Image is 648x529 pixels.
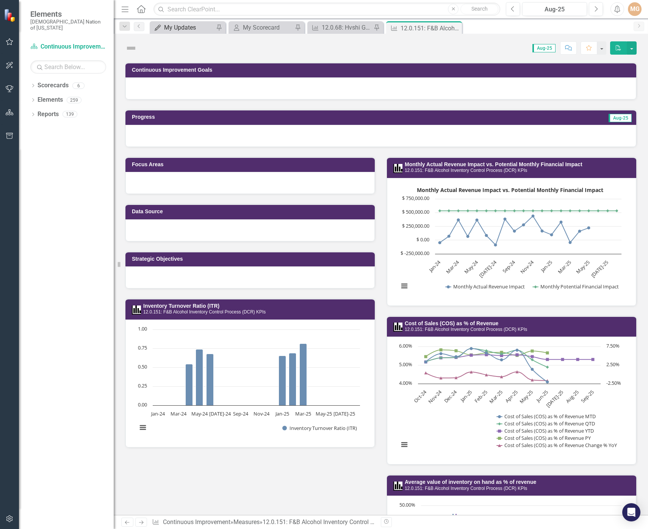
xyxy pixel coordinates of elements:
path: Mar-25, -43,260. Monthly Actual Revenue Impact. [569,241,572,244]
a: Cost of Sales (COS) as % of Revenue [405,320,498,326]
path: Aug-24, 533,333. Monthly Potential Financial Impact. [504,209,507,212]
text: Jan-24 [150,410,165,417]
path: Sep-24, 533,333. Monthly Potential Financial Impact. [513,209,516,212]
path: Dec-24, 166,205. Monthly Actual Revenue Impact. [541,229,544,232]
small: 12.0.151: F&B Alcohol Inventory Control Process (DCR) KPIs [405,327,527,332]
button: Show Monthly Actual Revenue Impact [446,283,525,290]
div: My Scorecard [243,23,293,32]
text: [DATE]-24 [478,258,498,279]
path: Oct-24, 5.17. Cost of Sales (COS) as % of Revenue MTD. [424,361,427,364]
text: Dec-24 [443,389,459,405]
img: Not Defined [125,42,137,54]
text: 0.75 [138,344,147,351]
text: 7.50% [606,342,620,349]
text: May-25 [574,259,591,275]
text: [DATE]-25 [333,410,355,417]
path: Jan-24, -46,614. Monthly Actual Revenue Impact. [438,241,441,244]
text: [DATE]-25 [590,259,610,279]
path: Jun-25, 5.30111111. Cost of Sales (COS) as % of Revenue YTD. [546,358,549,361]
path: May-25, 533,333. Monthly Potential Financial Impact. [587,209,590,212]
div: Open Intercom Messenger [622,503,640,521]
g: Cost of Sales (COS) as % of Revenue PY, line 4 of 5 with 12 data points. Y axis, values. [424,348,549,358]
path: May-25, 5.285. Cost of Sales (COS) as % of Revenue QTD. [531,358,534,361]
a: Measures [233,518,260,526]
path: Nov-24, 5.61. Cost of Sales (COS) as % of Revenue MTD. [440,352,443,355]
text: Mar-25 [295,410,311,417]
path: May-24, 365,825. Monthly Actual Revenue Impact. [476,218,479,221]
path: Sep-25, 5.30111111. Cost of Sales (COS) as % of Revenue YTD. [592,358,595,361]
path: Aug-24, 383,319. Monthly Actual Revenue Impact. [504,217,507,220]
path: Feb-24, 71,120. Monthly Actual Revenue Impact. [448,235,451,238]
div: 6 [72,82,85,89]
path: Oct-24, 533,333. Monthly Potential Financial Impact. [522,209,525,212]
path: Jan-25, 5.53. Cost of Sales (COS) as % of Revenue YTD. [470,354,473,357]
path: Nov-24, 6.59. Cost of Sales (COS) as % of Revenue PY. [440,348,443,351]
path: Apr-25, 0.7. Cost of Sales (COS) as % of Revenue Change % YoY . [516,370,519,373]
path: Mar-25, -0.64. Cost of Sales (COS) as % of Revenue Change % YoY . [500,375,503,378]
span: Aug-25 [609,114,632,122]
small: 12.0.151: F&B Alcohol Inventory Control Process (DCR) KPIs [143,309,266,315]
path: Feb-25, 5.65. Cost of Sales (COS) as % of Revenue MTD. [485,351,488,354]
button: Show Monthly Potential Financial Impact [533,283,618,290]
path: Oct-24, 4.77. Cost of Sales (COS) as % of Revenue PY. [424,355,427,358]
input: Search ClearPoint... [153,3,500,16]
img: Performance Management [393,164,402,173]
div: 12.0.151: F&B Alcohol Inventory Control Process (DCR) KPIs [401,24,460,33]
path: May-25, 4.77. Cost of Sales (COS) as % of Revenue MTD. [531,368,534,371]
path: Jun-24, 0.67696294. Inventory Turnover Ratio (ITR). [207,354,214,405]
path: Jan-25, 5.89. Cost of Sales (COS) as % of Revenue MTD. [470,347,473,350]
button: View chart menu, Chart [399,439,410,450]
a: My Updates [152,23,214,32]
svg: Interactive chart [133,326,364,439]
path: Dec-24, 6.34. Cost of Sales (COS) as % of Revenue PY. [455,350,458,353]
text: 0.50 [138,363,147,370]
div: My Updates [164,23,214,32]
path: Apr-24, 533,333. Monthly Potential Financial Impact. [466,209,470,212]
text: 1.00 [138,325,147,332]
text: Mar-24 [171,410,187,417]
path: Dec-24, -0.89. Cost of Sales (COS) as % of Revenue Change % YoY . [455,376,458,379]
path: May-24, 0.73699021. Inventory Turnover Ratio (ITR). [196,349,203,405]
g: Cost of Sales (COS) as % of Revenue Change % YoY , line 5 of 5 with 12 data points. Y axis, values. [424,370,549,382]
button: Show Cost of Sales (COS) as % of Revenue QTD [497,420,596,427]
div: Chart. Highcharts interactive chart. [395,343,628,457]
a: Monthly Actual Revenue Impact vs. Potential Monthly Financial Impact [405,161,582,167]
h3: Continuous Improvement Goals [132,67,632,73]
div: 139 [63,111,77,118]
span: Elements [30,9,106,19]
path: Jul-25, 5.30111111. Cost of Sales (COS) as % of Revenue YTD. [561,358,564,361]
text: [DATE]-24 [209,410,231,417]
text: Jan-24 [427,258,442,274]
path: Jun-24, 84,143. Monthly Actual Revenue Impact. [485,234,488,237]
a: Continuous Improvement [30,43,106,51]
text: $ 0.00 [416,236,429,243]
path: Jul-24, -88,385. Monthly Actual Revenue Impact. [494,243,497,246]
path: Apr-25, 161,568. Monthly Actual Revenue Impact. [578,230,581,233]
text: 5.00% [399,361,412,368]
button: Show Cost of Sales (COS) as % of Revenue YTD [497,427,595,434]
text: Nov-24 [519,258,535,275]
button: Search [460,4,498,14]
path: Mar-25, 0.81227364. Inventory Turnover Ratio (ITR). [300,343,307,405]
text: Jan-25 [539,259,554,274]
button: View chart menu, Chart [138,422,148,433]
small: [DEMOGRAPHIC_DATA] Nation of [US_STATE] [30,19,106,31]
path: Feb-25, 533,333. Monthly Potential Financial Impact. [560,209,563,212]
text: Nov-24 [427,389,443,405]
button: Show Cost of Sales (COS) as % of Revenue MTD [497,413,596,420]
a: 12.0.68: Hvshi Gift Shop Inventory KPIs [309,23,372,32]
text: Oct-24 [412,389,428,404]
div: Aug-25 [525,5,584,14]
svg: Interactive chart [395,343,625,457]
g: Cost of Sales (COS) as % of Revenue YTD, line 3 of 5 with 12 data points. Y axis, values. [424,353,595,364]
svg: Interactive chart [395,184,625,298]
path: Mar-25, 533,333. Monthly Potential Financial Impact. [569,209,572,212]
text: -2.50% [606,379,621,386]
path: Mar-24, 533,333. Monthly Potential Financial Impact. [457,209,460,212]
button: Aug-25 [522,2,587,16]
div: Monthly Actual Revenue Impact vs. Potential Monthly Financial Impact. Highcharts interactive chart. [395,184,628,298]
path: Sep-24, 163,649. Monthly Actual Revenue Impact. [513,230,516,233]
path: May-24, 533,333. Monthly Potential Financial Impact. [476,209,479,212]
path: Oct-24, 277,781. Monthly Actual Revenue Impact. [522,223,525,226]
a: Continuous Improvement [163,518,230,526]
